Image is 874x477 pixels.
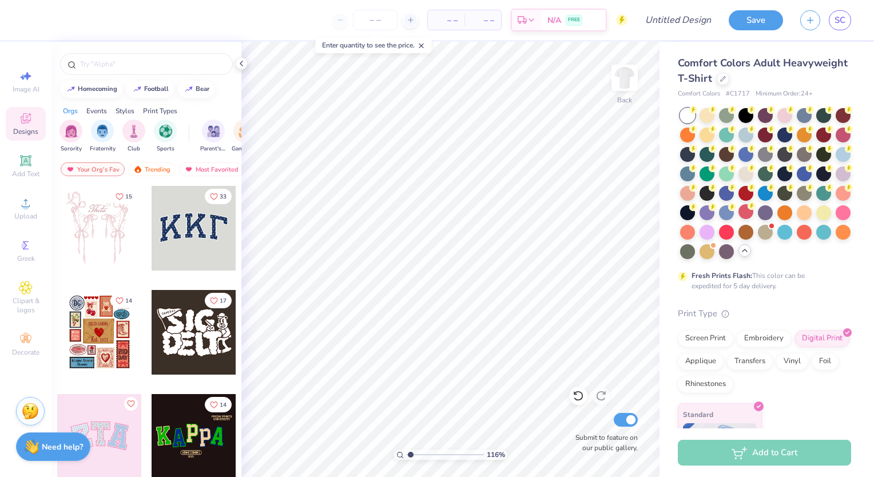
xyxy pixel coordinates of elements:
[143,106,177,116] div: Print Types
[196,86,209,92] div: bear
[239,125,252,138] img: Game Day Image
[126,81,174,98] button: football
[776,353,808,370] div: Vinyl
[13,85,39,94] span: Image AI
[13,127,38,136] span: Designs
[353,10,398,30] input: – –
[128,145,140,153] span: Club
[487,450,505,460] span: 116 %
[128,125,140,138] img: Club Image
[110,189,137,204] button: Like
[683,408,713,420] span: Standard
[154,120,177,153] button: filter button
[756,89,813,99] span: Minimum Order: 24 +
[568,16,580,24] span: FREE
[678,307,851,320] div: Print Type
[678,353,724,370] div: Applique
[678,330,733,347] div: Screen Print
[205,397,232,412] button: Like
[184,86,193,93] img: trend_line.gif
[110,293,137,308] button: Like
[200,120,227,153] div: filter for Parent's Weekend
[316,37,432,53] div: Enter quantity to see the price.
[835,14,845,27] span: SC
[547,14,561,26] span: N/A
[220,298,227,304] span: 17
[66,86,76,93] img: trend_line.gif
[60,81,122,98] button: homecoming
[471,14,494,26] span: – –
[692,271,832,291] div: This color can be expedited for 5 day delivery.
[79,58,225,70] input: Try "Alpha"
[794,330,850,347] div: Digital Print
[829,10,851,30] a: SC
[86,106,107,116] div: Events
[232,145,258,153] span: Game Day
[133,86,142,93] img: trend_line.gif
[727,353,773,370] div: Transfers
[6,296,46,315] span: Clipart & logos
[617,95,632,105] div: Back
[144,86,169,92] div: football
[61,162,125,176] div: Your Org's Fav
[133,165,142,173] img: trending.gif
[220,402,227,408] span: 14
[125,194,132,200] span: 15
[678,89,720,99] span: Comfort Colors
[179,162,244,176] div: Most Favorited
[692,271,752,280] strong: Fresh Prints Flash:
[636,9,720,31] input: Untitled Design
[90,120,116,153] div: filter for Fraternity
[17,254,35,263] span: Greek
[42,442,83,452] strong: Need help?
[726,89,750,99] span: # C1717
[729,10,783,30] button: Save
[178,81,214,98] button: bear
[90,120,116,153] button: filter button
[116,106,134,116] div: Styles
[157,145,174,153] span: Sports
[66,165,75,173] img: most_fav.gif
[569,432,638,453] label: Submit to feature on our public gallery.
[128,162,176,176] div: Trending
[232,120,258,153] button: filter button
[220,194,227,200] span: 33
[12,169,39,178] span: Add Text
[96,125,109,138] img: Fraternity Image
[124,397,138,411] button: Like
[159,125,172,138] img: Sports Image
[154,120,177,153] div: filter for Sports
[205,189,232,204] button: Like
[63,106,78,116] div: Orgs
[59,120,82,153] button: filter button
[613,66,636,89] img: Back
[232,120,258,153] div: filter for Game Day
[125,298,132,304] span: 14
[122,120,145,153] button: filter button
[61,145,82,153] span: Sorority
[678,56,848,85] span: Comfort Colors Adult Heavyweight T-Shirt
[207,125,220,138] img: Parent's Weekend Image
[65,125,78,138] img: Sorority Image
[200,120,227,153] button: filter button
[90,145,116,153] span: Fraternity
[12,348,39,357] span: Decorate
[14,212,37,221] span: Upload
[205,293,232,308] button: Like
[200,145,227,153] span: Parent's Weekend
[435,14,458,26] span: – –
[78,86,117,92] div: homecoming
[678,376,733,393] div: Rhinestones
[737,330,791,347] div: Embroidery
[812,353,839,370] div: Foil
[122,120,145,153] div: filter for Club
[184,165,193,173] img: most_fav.gif
[59,120,82,153] div: filter for Sorority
